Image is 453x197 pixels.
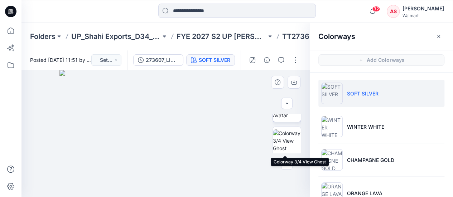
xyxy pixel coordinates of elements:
a: Folders [30,31,56,41]
img: WINTER WHITE [321,116,343,137]
button: SOFT SILVER [186,54,235,66]
span: Posted [DATE] 11:51 by [30,56,91,64]
span: 32 [372,6,380,12]
div: AS [387,5,400,18]
div: SOFT SILVER [199,56,230,64]
a: UP_Shahi Exports_D34_ [DEMOGRAPHIC_DATA] Bottoms [71,31,161,41]
p: CHAMPAGNE GOLD [347,156,394,164]
div: [PERSON_NAME] [403,4,444,13]
div: Walmart [403,13,444,18]
p: WINTER WHITE [347,123,384,130]
button: Details [261,54,273,66]
p: TT273604_STRUCTURED LINEN SHORTS [282,31,372,41]
img: CHAMPAGNE GOLD [321,149,343,171]
img: Colorway 3/4 View Ghost [273,129,301,152]
p: SOFT SILVER [347,90,379,97]
h2: Colorways [318,32,355,41]
a: FYE 2027 S2 UP [PERSON_NAME] [PERSON_NAME] [177,31,266,41]
img: SOFT SILVER [321,83,343,104]
img: eyJhbGciOiJIUzI1NiIsImtpZCI6IjAiLCJzbHQiOiJzZXMiLCJ0eXAiOiJKV1QifQ.eyJkYXRhIjp7InR5cGUiOiJzdG9yYW... [59,70,271,197]
div: 273607_LINEN BERMUDA SHORTS([DATE]) [146,56,179,64]
button: 273607_LINEN BERMUDA SHORTS([DATE]) [133,54,183,66]
p: ORANGE LAVA [347,189,382,197]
